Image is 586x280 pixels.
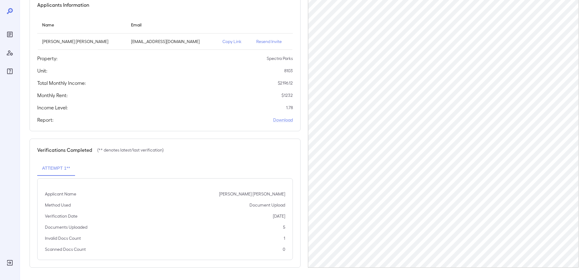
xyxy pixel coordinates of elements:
[37,55,58,62] h5: Property:
[37,16,293,50] table: simple table
[249,202,285,208] p: Document Upload
[267,55,293,61] p: Spectra Parks
[5,258,15,268] div: Log Out
[45,191,76,197] p: Applicant Name
[284,68,293,74] p: 8103
[45,213,78,219] p: Verification Date
[5,66,15,76] div: FAQ
[45,202,71,208] p: Method Used
[42,38,121,45] p: [PERSON_NAME] [PERSON_NAME]
[222,38,246,45] p: Copy Link
[37,79,86,87] h5: Total Monthly Income:
[37,16,126,34] th: Name
[273,213,285,219] p: [DATE]
[97,147,164,153] p: (** denotes latest/last verification)
[5,48,15,58] div: Manage Users
[37,104,68,111] h5: Income Level:
[281,92,293,98] p: $ 1232
[37,161,75,176] button: Attempt 1**
[284,235,285,241] p: 1
[45,246,86,252] p: Scanned Docs Count
[131,38,213,45] p: [EMAIL_ADDRESS][DOMAIN_NAME]
[256,38,288,45] p: Resend Invite
[45,224,87,230] p: Documents Uploaded
[273,117,293,123] a: Download
[37,92,68,99] h5: Monthly Rent:
[219,191,285,197] p: [PERSON_NAME] [PERSON_NAME]
[37,1,89,9] h5: Applicants Information
[37,146,92,154] h5: Verifications Completed
[37,116,54,124] h5: Report:
[37,67,47,74] h5: Unit:
[286,105,293,111] p: 1.78
[5,30,15,39] div: Reports
[278,80,293,86] p: $ 2196.12
[45,235,81,241] p: Invalid Docs Count
[283,224,285,230] p: 5
[126,16,218,34] th: Email
[283,246,285,252] p: 0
